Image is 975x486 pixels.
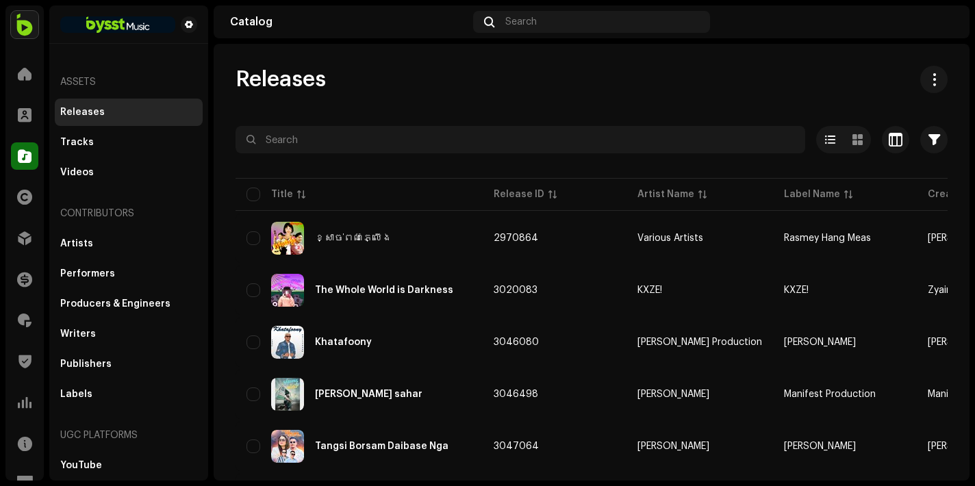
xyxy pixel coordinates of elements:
[60,460,102,471] div: YouTube
[315,285,453,295] div: The Whole World is Darkness
[55,260,203,287] re-m-nav-item: Performers
[55,66,203,99] re-a-nav-header: Assets
[637,337,762,347] div: [PERSON_NAME] Production
[55,381,203,408] re-m-nav-item: Labels
[637,389,709,399] div: [PERSON_NAME]
[55,159,203,186] re-m-nav-item: Videos
[60,268,115,279] div: Performers
[637,442,762,451] span: Janak Thokar
[931,11,953,33] img: 957c04f4-ba43-4d1e-8c1e-ef1970b466d2
[637,389,762,399] span: Eliza Pradhan
[55,99,203,126] re-m-nav-item: Releases
[55,320,203,348] re-m-nav-item: Writers
[236,66,326,93] span: Releases
[55,197,203,230] re-a-nav-header: Contributors
[60,298,170,309] div: Producers & Engineers
[637,337,762,347] span: Tony Production
[60,238,93,249] div: Artists
[271,326,304,359] img: efeb9f9c-7c85-4c5b-a194-0e1eb6e1afcf
[60,16,175,33] img: 46b12eb3-9e32-42aa-8e68-3fef02059fc9
[494,389,538,399] span: 3046498
[236,126,805,153] input: Search
[230,16,468,27] div: Catalog
[60,137,94,148] div: Tracks
[271,430,304,463] img: 3d28f83e-8794-48f1-9248-f32ca20102d0
[637,442,709,451] div: [PERSON_NAME]
[55,350,203,378] re-m-nav-item: Publishers
[637,285,662,295] div: KXZE!
[637,285,762,295] span: KXZE!
[784,337,856,347] span: Antony Estmalek
[315,233,392,243] div: ខ្សាច់ពណ៌ភ្លើង
[271,274,304,307] img: a85056fe-428c-4497-a06b-5f25e94d2c53
[60,329,96,340] div: Writers
[315,389,422,399] div: Sapana ko sahar
[494,233,538,243] span: 2970864
[271,188,293,201] div: Title
[637,233,703,243] div: Various Artists
[637,233,762,243] span: Various Artists
[315,442,448,451] div: Tangsi Borsam Daibase Nga
[784,188,840,201] div: Label Name
[60,359,112,370] div: Publishers
[55,290,203,318] re-m-nav-item: Producers & Engineers
[505,16,537,27] span: Search
[494,442,539,451] span: 3047064
[60,167,94,178] div: Videos
[55,419,203,452] re-a-nav-header: UGC Platforms
[271,378,304,411] img: d4ef4e98-0c4d-4664-88be-c7b4efc3ba58
[60,389,92,400] div: Labels
[55,452,203,479] re-m-nav-item: YouTube
[494,337,539,347] span: 3046080
[784,233,871,243] span: Rasmey Hang Meas
[494,285,537,295] span: 3020083
[60,107,105,118] div: Releases
[494,188,544,201] div: Release ID
[637,188,694,201] div: Artist Name
[271,222,304,255] img: 1887a9bb-120b-486a-97c1-5fa4fc907ab2
[784,389,876,399] span: Manifest Production
[784,442,856,451] span: Janak Thokar
[315,337,372,347] div: Khatafoony
[11,11,38,38] img: 1101a203-098c-4476-bbd3-7ad6d5604465
[55,230,203,257] re-m-nav-item: Artists
[55,129,203,156] re-m-nav-item: Tracks
[784,285,809,295] span: KXZE!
